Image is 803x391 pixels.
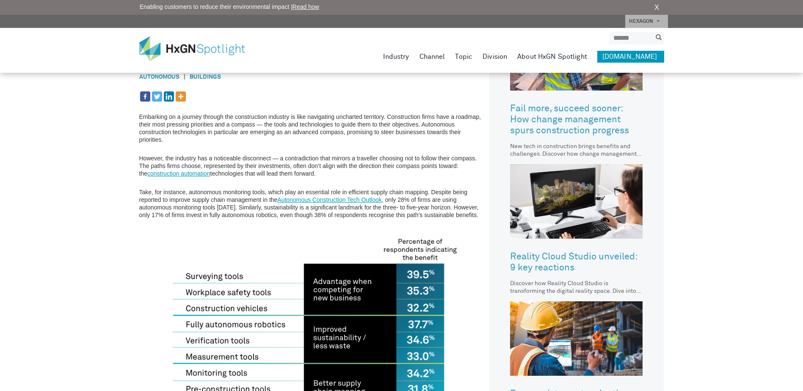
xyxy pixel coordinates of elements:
[517,51,587,63] a: About HxGN Spotlight
[510,280,643,295] div: Discover how Reality Cloud Studio is transforming the digital reality space. Dive into the top 9 ...
[190,74,221,80] a: Buildings
[147,170,210,177] a: construction automation
[179,73,190,82] span: |
[152,91,162,102] a: Twitter
[139,154,485,177] p: However, the industry has a noticeable disconnect — a contradiction that mirrors a traveller choo...
[139,36,258,61] img: HxGN Spotlight
[383,51,409,63] a: Industry
[625,15,668,28] a: HEXAGON
[510,97,643,143] a: Fail more, succeed sooner: How change management spurs construction progress
[139,74,179,80] a: Autonomous
[164,91,174,102] a: Linkedin
[277,196,381,203] a: Autonomous Construction Tech Outlook
[293,3,319,10] a: Read how
[654,3,659,13] a: X
[483,51,507,63] a: Division
[140,91,150,102] a: Facebook
[597,51,664,63] a: [DOMAIN_NAME]
[140,3,319,11] span: Enabling customers to reduce their environmental impact |
[419,51,445,63] a: Channel
[176,91,186,102] a: More
[510,143,643,158] div: New tech in construction brings benefits and challenges. Discover how change management aids auto...
[510,245,643,280] a: Reality Cloud Studio unveiled: 9 key reactions
[139,113,485,143] p: Embarking on a journey through the construction industry is like navigating uncharted territory. ...
[139,188,485,219] p: Take, for instance, autonomous monitoring tools, which play an essential role in efficient supply...
[510,301,643,376] img: From resistance to adoption: Transforming attitudes towards autonomous construction
[455,51,472,63] a: Topic
[510,164,643,239] img: Reality Cloud Studio unveiled: 9 key reactions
